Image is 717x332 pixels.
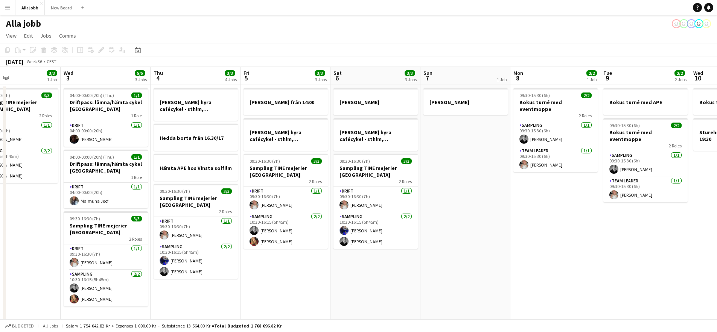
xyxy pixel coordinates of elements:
[579,113,592,118] span: 2 Roles
[333,70,342,76] span: Sat
[581,92,592,98] span: 2/2
[405,77,417,82] div: 3 Jobs
[512,74,523,82] span: 8
[513,99,598,112] h3: Bokus turné med eventmoppe
[64,222,148,236] h3: Sampling TINE mejerier [GEOGRAPHIC_DATA]
[587,77,597,82] div: 1 Job
[154,99,238,112] h3: [PERSON_NAME] hyra cafécykel - sthlm, [GEOGRAPHIC_DATA], cph
[131,216,142,221] span: 3/3
[135,77,147,82] div: 3 Jobs
[154,195,238,208] h3: Sampling TINE mejerier [GEOGRAPHIC_DATA]
[244,154,328,249] div: 09:30-16:30 (7h)3/3Sampling TINE mejerier [GEOGRAPHIC_DATA]2 RolesDrift1/109:30-16:30 (7h)[PERSON...
[671,123,682,128] span: 2/2
[64,88,148,147] app-job-card: 04:00-00:00 (20h) (Thu)1/1Driftpass: lämna/hämta cykel [GEOGRAPHIC_DATA]1 RoleDrift1/104:00-00:00...
[154,217,238,243] app-card-role: Drift1/109:30-16:30 (7h)[PERSON_NAME]
[333,165,418,178] h3: Sampling TINE mejerier [GEOGRAPHIC_DATA]
[15,0,45,15] button: Alla jobb
[311,158,322,164] span: 3/3
[603,70,612,76] span: Tue
[64,161,148,174] h3: Driftpass: lämna/hämta cykel [GEOGRAPHIC_DATA]
[59,32,76,39] span: Comms
[423,99,508,106] h3: [PERSON_NAME]
[47,77,57,82] div: 1 Job
[401,158,412,164] span: 3/3
[3,31,20,41] a: View
[70,92,114,98] span: 04:00-00:00 (20h) (Thu)
[399,179,412,184] span: 2 Roles
[603,129,688,143] h3: Bokus turné med eventmoppe
[154,184,238,279] app-job-card: 09:30-16:30 (7h)3/3Sampling TINE mejerier [GEOGRAPHIC_DATA]2 RolesDrift1/109:30-16:30 (7h)[PERSON...
[47,70,57,76] span: 3/3
[339,158,370,164] span: 09:30-16:30 (7h)
[6,18,41,29] h1: Alla jobb
[333,88,418,115] app-job-card: [PERSON_NAME]
[694,19,703,28] app-user-avatar: August Löfgren
[603,118,688,202] app-job-card: 09:30-15:30 (6h)2/2Bokus turné med eventmoppe2 RolesSampling1/109:30-15:30 (6h)[PERSON_NAME]Team ...
[672,19,681,28] app-user-avatar: Hedda Lagerbielke
[333,118,418,151] app-job-card: [PERSON_NAME] hyra cafécykel - sthlm, [GEOGRAPHIC_DATA], cph
[62,74,73,82] span: 3
[64,183,148,208] app-card-role: Drift1/104:00-00:00 (20h)Maimuna Joof
[154,135,238,141] h3: Hedda borta från 16.30/17
[154,70,163,76] span: Thu
[422,74,432,82] span: 7
[603,88,688,115] app-job-card: Bokus turné med APE
[315,70,325,76] span: 3/3
[64,70,73,76] span: Wed
[39,113,52,118] span: 2 Roles
[674,70,685,76] span: 2/2
[135,70,145,76] span: 5/5
[333,187,418,212] app-card-role: Drift1/109:30-16:30 (7h)[PERSON_NAME]
[64,211,148,306] app-job-card: 09:30-16:30 (7h)3/3Sampling TINE mejerier [GEOGRAPHIC_DATA]2 RolesDrift1/109:30-16:30 (7h)[PERSON...
[242,74,250,82] span: 5
[4,322,35,330] button: Budgeted
[37,31,55,41] a: Jobs
[423,88,508,115] app-job-card: [PERSON_NAME]
[687,19,696,28] app-user-avatar: Emil Hasselberg
[45,0,78,15] button: New Board
[221,188,232,194] span: 3/3
[152,74,163,82] span: 4
[154,154,238,181] app-job-card: Hämta APE hos Vinsta solfilm
[309,179,322,184] span: 2 Roles
[702,19,711,28] app-user-avatar: Stina Dahl
[244,187,328,212] app-card-role: Drift1/109:30-16:30 (7h)[PERSON_NAME]
[47,59,56,64] div: CEST
[6,58,23,65] div: [DATE]
[609,123,640,128] span: 09:30-15:30 (6h)
[250,158,280,164] span: 09:30-16:30 (7h)
[64,121,148,147] app-card-role: Drift1/104:00-00:00 (20h)[PERSON_NAME]
[244,129,328,143] h3: [PERSON_NAME] hyra cafécykel - sthlm, [GEOGRAPHIC_DATA], cph
[675,77,687,82] div: 2 Jobs
[219,209,232,214] span: 2 Roles
[315,77,327,82] div: 3 Jobs
[333,154,418,249] app-job-card: 09:30-16:30 (7h)3/3Sampling TINE mejerier [GEOGRAPHIC_DATA]2 RolesDrift1/109:30-16:30 (7h)[PERSON...
[131,174,142,180] span: 1 Role
[56,31,79,41] a: Comms
[41,323,59,329] span: All jobs
[214,323,282,329] span: Total Budgeted 1 768 696.82 kr
[513,88,598,172] app-job-card: 09:30-15:30 (6h)2/2Bokus turné med eventmoppe2 RolesSampling1/109:30-15:30 (6h)[PERSON_NAME]Team ...
[244,212,328,249] app-card-role: Sampling2/210:30-16:15 (5h45m)[PERSON_NAME][PERSON_NAME]
[513,147,598,172] app-card-role: Team Leader1/109:30-15:30 (6h)[PERSON_NAME]
[70,216,100,221] span: 09:30-16:30 (7h)
[244,70,250,76] span: Fri
[225,77,237,82] div: 4 Jobs
[64,150,148,208] app-job-card: 04:00-00:00 (20h) (Thu)1/1Driftpass: lämna/hämta cykel [GEOGRAPHIC_DATA]1 RoleDrift1/104:00-00:00...
[64,270,148,306] app-card-role: Sampling2/210:30-16:15 (5h45m)[PERSON_NAME][PERSON_NAME]
[66,323,282,329] div: Salary 1 754 042.82 kr + Expenses 1 090.00 kr + Subsistence 13 564.00 kr =
[244,88,328,115] app-job-card: [PERSON_NAME] från 14:00
[405,70,415,76] span: 3/3
[513,70,523,76] span: Mon
[244,118,328,151] app-job-card: [PERSON_NAME] hyra cafécykel - sthlm, [GEOGRAPHIC_DATA], cph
